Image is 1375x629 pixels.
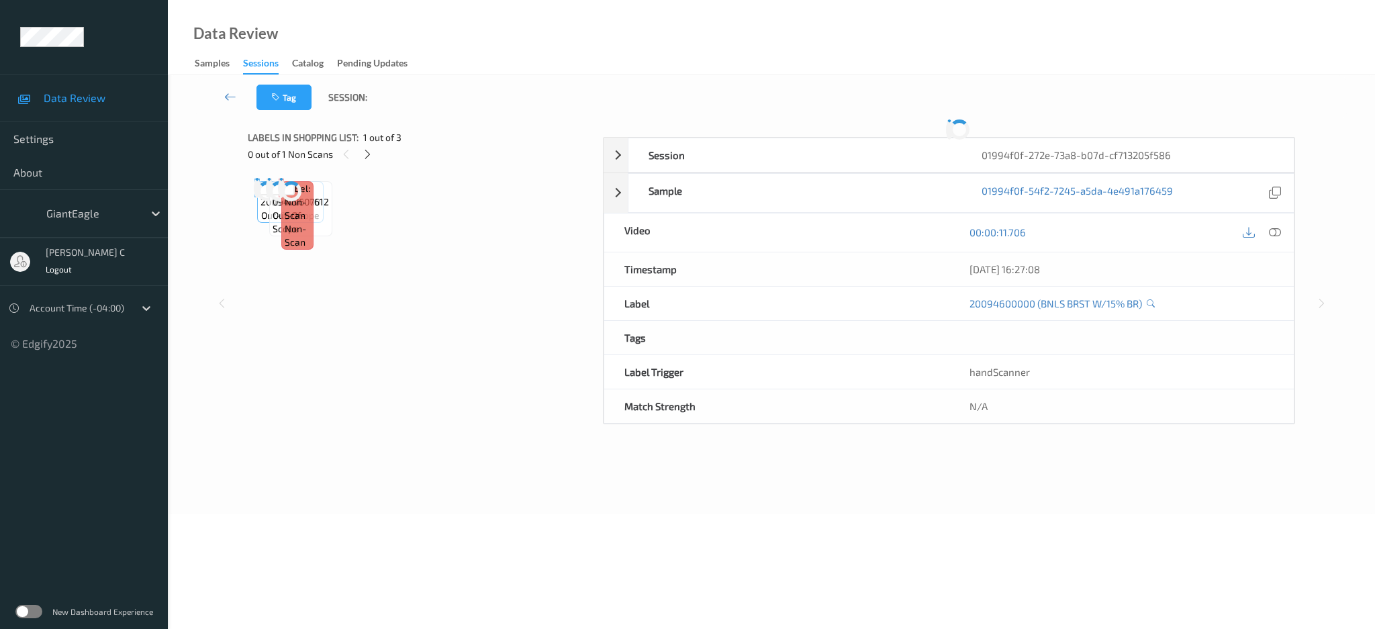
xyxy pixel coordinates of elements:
[243,56,279,75] div: Sessions
[604,389,949,423] div: Match Strength
[969,262,1274,276] div: [DATE] 16:27:08
[273,209,329,236] span: out-of-scope
[969,297,1142,310] a: 20094600000 (BNLS BRST W/15% BR)
[604,355,949,389] div: Label Trigger
[328,91,367,104] span: Session:
[982,184,1173,202] a: 01994f0f-54f2-7245-a5da-4e491a176459
[337,56,408,73] div: Pending Updates
[195,56,230,73] div: Samples
[337,54,421,73] a: Pending Updates
[604,321,949,354] div: Tags
[628,174,961,212] div: Sample
[628,138,961,172] div: Session
[256,85,312,110] button: Tag
[604,173,1294,213] div: Sample01994f0f-54f2-7245-a5da-4e491a176459
[969,226,1026,239] a: 00:00:11.706
[248,146,594,162] div: 0 out of 1 Non Scans
[292,56,324,73] div: Catalog
[604,252,949,286] div: Timestamp
[285,222,310,249] span: non-scan
[604,213,949,252] div: Video
[193,27,278,40] div: Data Review
[248,131,359,144] span: Labels in shopping list:
[363,131,401,144] span: 1 out of 3
[961,138,1294,172] div: 01994f0f-272e-73a8-b07d-cf713205f586
[949,355,1294,389] div: handScanner
[243,54,292,75] a: Sessions
[604,287,949,320] div: Label
[285,182,310,222] span: Label: Non-Scan
[604,138,1294,173] div: Session01994f0f-272e-73a8-b07d-cf713205f586
[195,54,243,73] a: Samples
[292,54,337,73] a: Catalog
[949,389,1294,423] div: N/A
[261,209,320,222] span: out-of-scope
